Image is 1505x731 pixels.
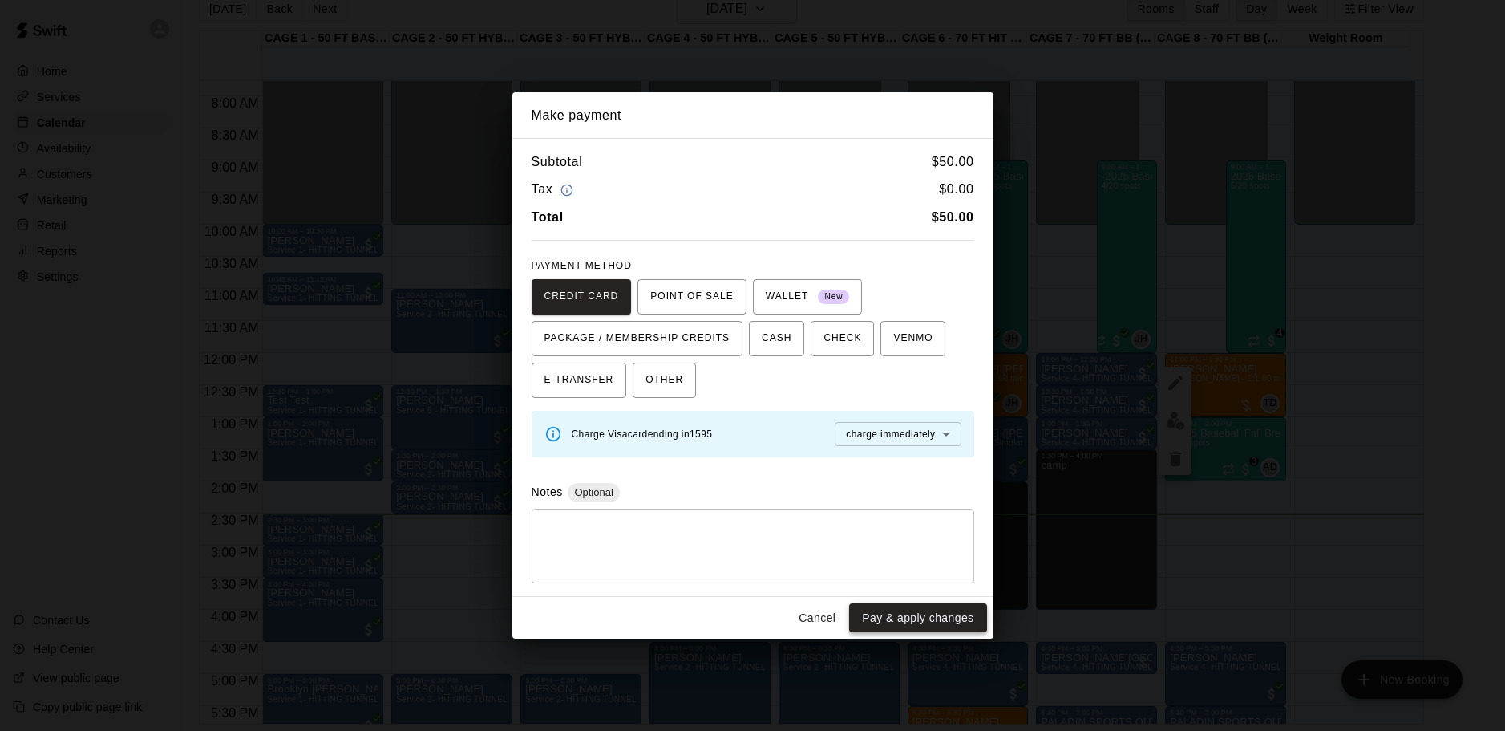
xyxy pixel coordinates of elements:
[568,486,619,498] span: Optional
[532,260,632,271] span: PAYMENT METHOD
[532,152,583,173] h6: Subtotal
[932,152,974,173] h6: $ 50.00
[753,279,863,315] button: WALLET New
[532,363,627,398] button: E-TRANSFER
[846,428,935,440] span: charge immediately
[532,279,632,315] button: CREDIT CARD
[749,321,804,356] button: CASH
[532,210,564,224] b: Total
[512,92,993,139] h2: Make payment
[544,284,619,310] span: CREDIT CARD
[637,279,746,315] button: POINT OF SALE
[633,363,696,398] button: OTHER
[791,603,843,633] button: Cancel
[932,210,974,224] b: $ 50.00
[880,321,945,356] button: VENMO
[939,179,973,201] h6: $ 0.00
[762,326,791,351] span: CASH
[766,284,850,310] span: WALLET
[645,368,683,393] span: OTHER
[849,603,986,633] button: Pay & apply changes
[818,286,849,308] span: New
[823,326,861,351] span: CHECK
[532,485,563,498] label: Notes
[532,321,743,356] button: PACKAGE / MEMBERSHIP CREDITS
[532,179,578,201] h6: Tax
[544,368,614,393] span: E-TRANSFER
[544,326,730,351] span: PACKAGE / MEMBERSHIP CREDITS
[572,428,713,440] span: Charge Visa card ending in 1595
[893,326,933,351] span: VENMO
[650,284,733,310] span: POINT OF SALE
[811,321,874,356] button: CHECK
